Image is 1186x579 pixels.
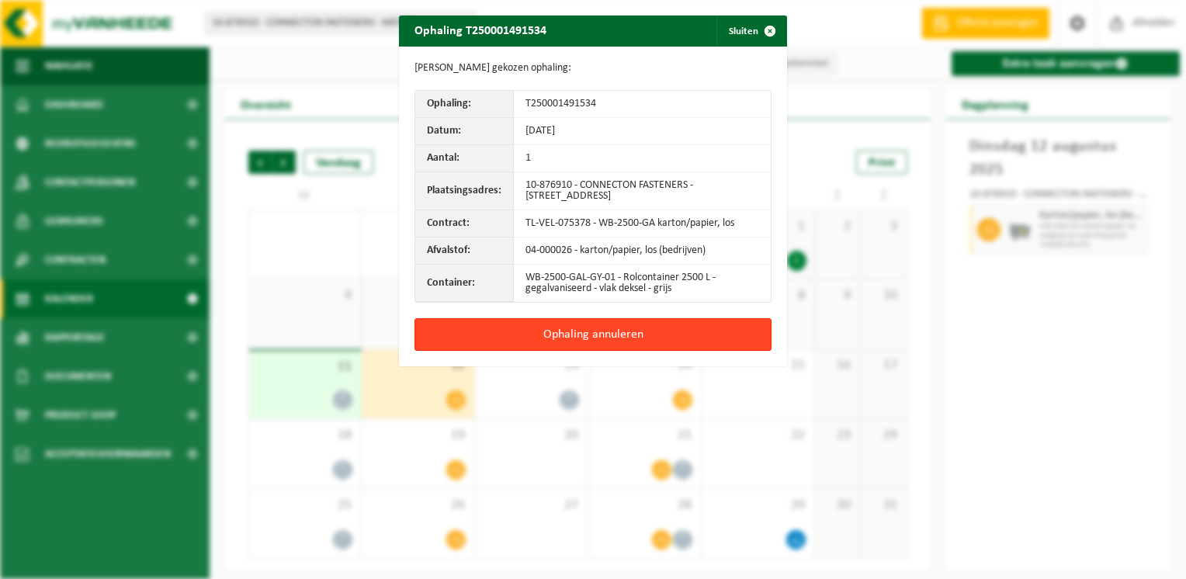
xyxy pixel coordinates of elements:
td: [DATE] [514,118,771,145]
th: Contract: [415,210,514,237]
th: Afvalstof: [415,237,514,265]
h2: Ophaling T250001491534 [399,16,562,45]
td: 10-876910 - CONNECTON FASTENERS - [STREET_ADDRESS] [514,172,771,210]
th: Aantal: [415,145,514,172]
th: Datum: [415,118,514,145]
td: 04-000026 - karton/papier, los (bedrijven) [514,237,771,265]
th: Plaatsingsadres: [415,172,514,210]
td: WB-2500-GAL-GY-01 - Rolcontainer 2500 L - gegalvaniseerd - vlak deksel - grijs [514,265,771,302]
p: [PERSON_NAME] gekozen ophaling: [414,62,772,75]
button: Sluiten [716,16,785,47]
th: Container: [415,265,514,302]
td: T250001491534 [514,91,771,118]
td: TL-VEL-075378 - WB-2500-GA karton/papier, los [514,210,771,237]
td: 1 [514,145,771,172]
button: Ophaling annuleren [414,318,772,351]
th: Ophaling: [415,91,514,118]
